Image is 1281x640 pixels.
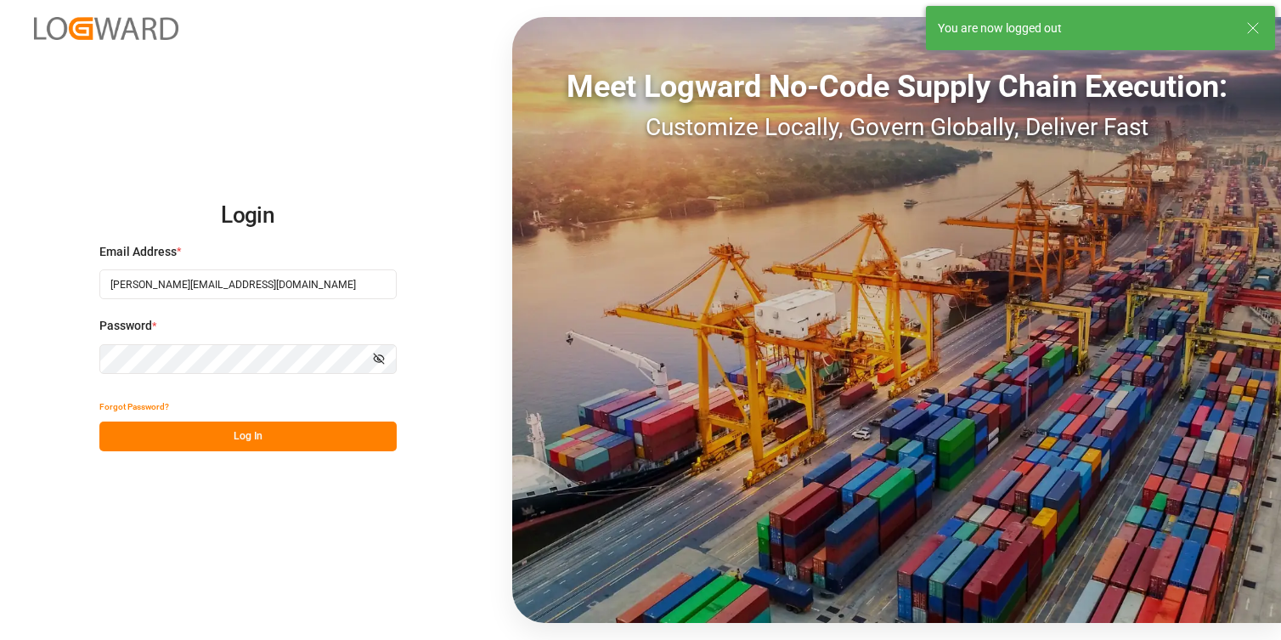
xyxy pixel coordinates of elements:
[99,269,397,299] input: Enter your email
[34,17,178,40] img: Logward_new_orange.png
[512,110,1281,145] div: Customize Locally, Govern Globally, Deliver Fast
[99,317,152,335] span: Password
[99,189,397,243] h2: Login
[99,422,397,451] button: Log In
[99,243,177,261] span: Email Address
[938,20,1230,37] div: You are now logged out
[512,64,1281,110] div: Meet Logward No-Code Supply Chain Execution:
[99,392,169,422] button: Forgot Password?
